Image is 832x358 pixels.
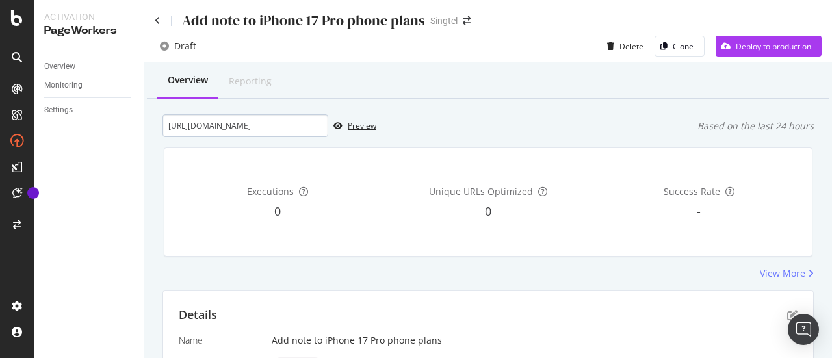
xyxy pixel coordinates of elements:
div: Preview [348,120,376,131]
div: Name [179,334,261,347]
div: Overview [168,73,208,86]
span: 0 [274,203,281,219]
span: Unique URLs Optimized [429,185,533,198]
div: Overview [44,60,75,73]
div: Delete [619,41,643,52]
div: Settings [44,103,73,117]
div: Clone [673,41,694,52]
div: Singtel [430,14,458,27]
div: Tooltip anchor [27,187,39,199]
div: Details [179,307,217,324]
button: Preview [328,116,376,136]
input: Preview your optimization on a URL [162,114,328,137]
div: View More [760,267,805,280]
span: - [697,203,701,219]
button: Delete [602,36,643,57]
div: Monitoring [44,79,83,92]
button: Deploy to production [716,36,822,57]
div: arrow-right-arrow-left [463,16,471,25]
button: Clone [655,36,705,57]
a: Settings [44,103,135,117]
a: Monitoring [44,79,135,92]
span: Success Rate [664,185,720,198]
div: Deploy to production [736,41,811,52]
a: View More [760,267,814,280]
a: Overview [44,60,135,73]
div: Open Intercom Messenger [788,314,819,345]
div: Based on the last 24 hours [697,120,814,133]
div: pen-to-square [787,310,798,320]
a: Click to go back [155,16,161,25]
div: Draft [174,40,196,53]
div: Reporting [229,75,272,88]
div: PageWorkers [44,23,133,38]
div: Activation [44,10,133,23]
span: 0 [485,203,491,219]
div: Add note to iPhone 17 Pro phone plans [272,334,798,347]
span: Executions [247,185,294,198]
div: Add note to iPhone 17 Pro phone plans [182,10,425,31]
